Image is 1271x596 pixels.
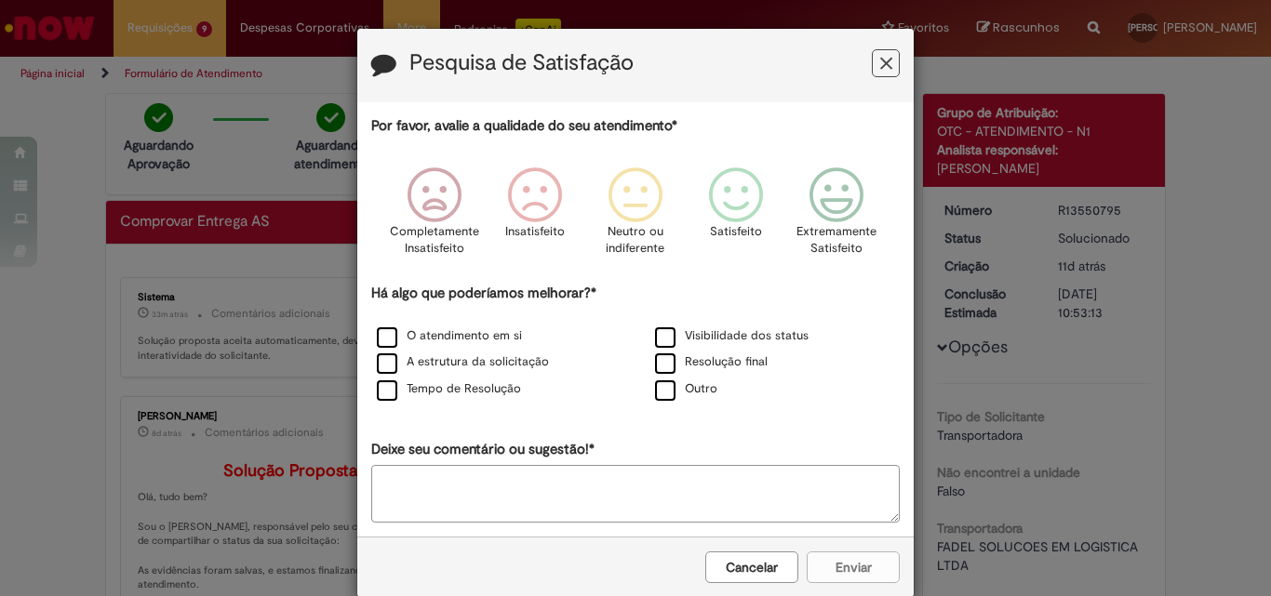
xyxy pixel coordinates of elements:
[588,153,683,281] div: Neutro ou indiferente
[789,153,884,281] div: Extremamente Satisfeito
[390,223,479,258] p: Completamente Insatisfeito
[655,353,768,371] label: Resolução final
[705,551,798,583] button: Cancelar
[488,153,582,281] div: Insatisfeito
[371,440,595,459] label: Deixe seu comentário ou sugestão!*
[377,327,522,345] label: O atendimento em si
[386,153,481,281] div: Completamente Insatisfeito
[409,51,634,75] label: Pesquisa de Satisfação
[655,327,809,345] label: Visibilidade dos status
[655,380,717,398] label: Outro
[710,223,762,241] p: Satisfeito
[505,223,565,241] p: Insatisfeito
[371,116,677,136] label: Por favor, avalie a qualidade do seu atendimento*
[377,353,549,371] label: A estrutura da solicitação
[796,223,876,258] p: Extremamente Satisfeito
[689,153,783,281] div: Satisfeito
[377,380,521,398] label: Tempo de Resolução
[371,284,900,404] div: Há algo que poderíamos melhorar?*
[602,223,669,258] p: Neutro ou indiferente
